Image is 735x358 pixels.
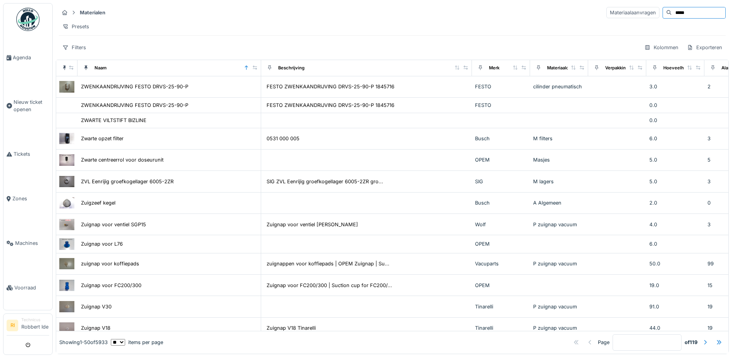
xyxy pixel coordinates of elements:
div: Zuignap voor FC200/300 [81,282,141,289]
div: zuignappen voor koffiepads | OPEM Zuignap | Su... [267,260,389,267]
img: Zwarte centreerrol voor doseurunit [59,154,74,165]
div: Wolf [475,221,527,228]
div: P zuignap vacuum [533,221,585,228]
div: P zuignap vacuum [533,303,585,310]
div: FESTO ZWENKAANDRIJVING DRVS-25-90-P 1845716 [267,102,394,109]
div: Filters [59,42,90,53]
div: ZVL Eenrijig groefkogellager 6005-2ZR [81,178,174,185]
div: 5.0 [649,178,701,185]
div: FESTO [475,83,527,90]
div: M filters [533,135,585,142]
div: Page [598,339,609,346]
div: Merk [489,65,499,71]
span: Nieuw ticket openen [14,98,49,113]
a: Tickets [3,132,52,176]
div: 0.0 [649,102,701,109]
a: RI TechnicusRobbert Ide [7,317,49,336]
span: Voorraad [14,284,49,291]
img: Zuignap voor L76 [59,238,74,250]
div: 50.0 [649,260,701,267]
div: Presets [59,21,93,32]
div: FESTO ZWENKAANDRIJVING DRVS-25-90-P 1845716 [267,83,394,90]
div: items per page [111,339,163,346]
div: ZWENKAANDRIJVING FESTO DRVS-25-90-P [81,83,188,90]
div: Zuignap voor FC200/300 | Suction cup for FC200/... [267,282,392,289]
img: ZWENKAANDRIJVING FESTO DRVS-25-90-P [59,81,74,92]
div: 5.0 [649,156,701,164]
div: 44.0 [649,324,701,332]
img: Zuignap voor ventiel SGP15 [59,219,74,230]
div: Exporteren [683,42,726,53]
a: Voorraad [3,265,52,310]
div: FESTO [475,102,527,109]
div: OPEM [475,282,527,289]
div: SIG ZVL Eenrijig groefkogellager 6005-2ZR gro... [267,178,383,185]
div: 4.0 [649,221,701,228]
div: Showing 1 - 50 of 5933 [59,339,108,346]
div: Busch [475,135,527,142]
div: Zwarte opzet filter [81,135,124,142]
div: Hoeveelheid [663,65,690,71]
div: OPEM [475,240,527,248]
img: Zuigzeef kegel [59,197,74,208]
div: P zuignap vacuum [533,260,585,267]
div: 19.0 [649,282,701,289]
div: SIG [475,178,527,185]
div: Materiaalcategorie [547,65,586,71]
div: Zuignap V18 [81,324,110,332]
div: Zwarte centreerrol voor doseurunit [81,156,164,164]
span: Machines [15,239,49,247]
div: Technicus [21,317,49,323]
div: 6.0 [649,135,701,142]
img: Badge_color-CXgf-gQk.svg [16,8,40,31]
span: Zones [12,195,49,202]
div: 6.0 [649,240,701,248]
strong: Materialen [77,9,108,16]
a: Machines [3,221,52,265]
div: Zuignap V18 Tinarelli [267,324,316,332]
img: zuignap voor koffiepads [59,258,74,269]
img: Zuignap V30 [59,301,74,312]
strong: of 119 [685,339,697,346]
div: ZWENKAANDRIJVING FESTO DRVS-25-90-P [81,102,188,109]
div: Zuignap voor ventiel [PERSON_NAME] [267,221,358,228]
div: Zuignap V30 [81,303,112,310]
div: Verpakking [605,65,628,71]
div: Beschrijving [278,65,305,71]
div: zuignap voor koffiepads [81,260,139,267]
span: Tickets [14,150,49,158]
div: P zuignap vacuum [533,324,585,332]
div: Busch [475,199,527,207]
a: Nieuw ticket openen [3,80,52,132]
div: 3.0 [649,83,701,90]
div: Zuignap voor L76 [81,240,123,248]
div: OPEM [475,156,527,164]
img: Zwarte opzet filter [59,133,74,144]
div: 2.0 [649,199,701,207]
div: A Algemeen [533,199,585,207]
div: Naam [95,65,107,71]
div: M lagers [533,178,585,185]
div: Masjes [533,156,585,164]
div: cilinder pneumatisch [533,83,585,90]
div: Tinarelli [475,303,527,310]
div: Materiaalaanvragen [606,7,659,18]
div: Vacuparts [475,260,527,267]
div: 91.0 [649,303,701,310]
a: Agenda [3,35,52,80]
img: ZVL Eenrijig groefkogellager 6005-2ZR [59,176,74,187]
li: RI [7,320,18,331]
div: Tinarelli [475,324,527,332]
span: Agenda [13,54,49,61]
div: Zuignap voor ventiel SGP15 [81,221,146,228]
li: Robbert Ide [21,317,49,334]
div: 0.0 [649,117,701,124]
a: Zones [3,176,52,221]
div: 0531 000 005 [267,135,300,142]
div: ZWARTE VILTSTIFT BIZLINE [81,117,146,124]
img: Zuignap V18 [59,322,74,334]
div: Kolommen [641,42,682,53]
img: Zuignap voor FC200/300 [59,280,74,291]
div: Zuigzeef kegel [81,199,115,207]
